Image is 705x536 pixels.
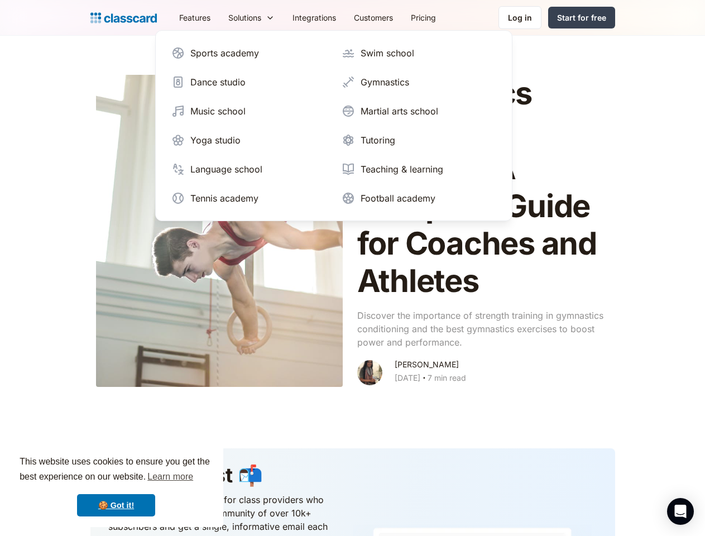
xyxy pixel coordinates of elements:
[428,371,466,385] div: 7 min read
[167,187,330,209] a: Tennis academy
[228,12,261,23] div: Solutions
[167,158,330,180] a: Language school
[167,100,330,122] a: Music school
[190,192,258,205] div: Tennis academy
[190,133,241,147] div: Yoga studio
[219,5,284,30] div: Solutions
[167,42,330,64] a: Sports academy
[190,75,246,89] div: Dance studio
[395,358,459,371] div: [PERSON_NAME]
[77,494,155,516] a: dismiss cookie message
[548,7,615,28] a: Start for free
[498,6,541,29] a: Log in
[90,69,615,393] a: Gymnastics Strength Training: A Complete Guide for Coaches and AthletesDiscover the importance of...
[361,133,395,147] div: Tutoring
[395,371,420,385] div: [DATE]
[361,162,443,176] div: Teaching & learning
[361,192,435,205] div: Football academy
[402,5,445,30] a: Pricing
[557,12,606,23] div: Start for free
[190,46,259,60] div: Sports academy
[170,5,219,30] a: Features
[167,71,330,93] a: Dance studio
[284,5,345,30] a: Integrations
[190,104,246,118] div: Music school
[361,75,409,89] div: Gymnastics
[508,12,532,23] div: Log in
[155,30,512,221] nav: Solutions
[337,158,501,180] a: Teaching & learning
[146,468,195,485] a: learn more about cookies
[420,371,428,387] div: ‧
[167,129,330,151] a: Yoga studio
[90,10,157,26] a: home
[337,187,501,209] a: Football academy
[190,162,262,176] div: Language school
[345,5,402,30] a: Customers
[337,42,501,64] a: Swim school
[357,309,604,349] p: Discover the importance of strength training in gymnastics conditioning and the best gymnastics e...
[361,46,414,60] div: Swim school
[361,104,438,118] div: Martial arts school
[667,498,694,525] div: Open Intercom Messenger
[9,444,223,527] div: cookieconsent
[20,455,213,485] span: This website uses cookies to ensure you get the best experience on our website.
[337,129,501,151] a: Tutoring
[337,71,501,93] a: Gymnastics
[337,100,501,122] a: Martial arts school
